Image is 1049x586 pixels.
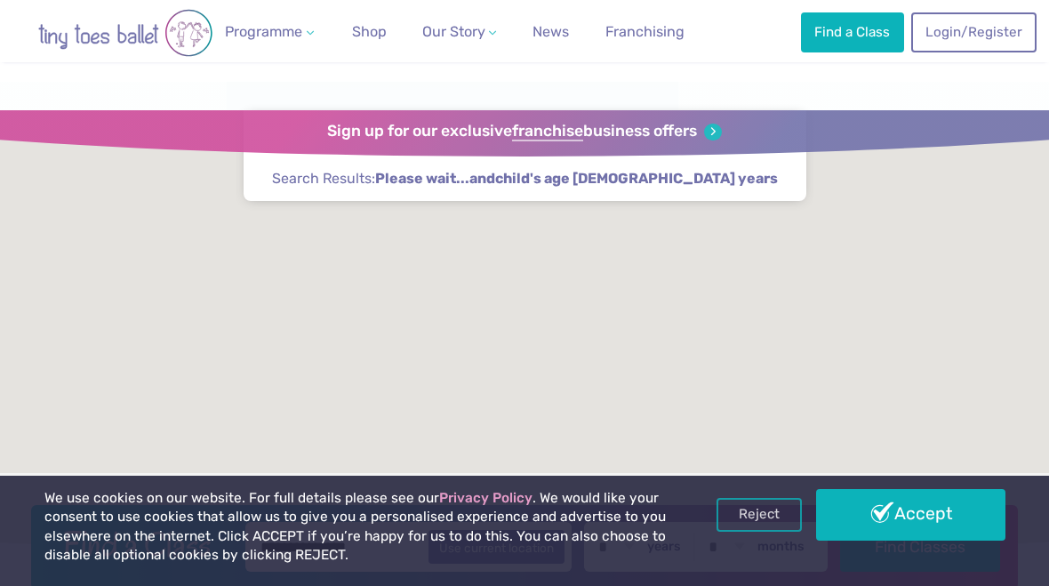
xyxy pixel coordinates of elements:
a: Programme [218,14,321,50]
a: Privacy Policy [439,490,533,506]
span: Please wait... [375,169,469,189]
a: Accept [816,489,1005,541]
span: Our Story [422,23,485,40]
a: Find a Class [801,12,904,52]
strong: franchise [512,122,583,141]
span: Franchising [605,23,685,40]
span: child's age [DEMOGRAPHIC_DATA] years [495,169,778,189]
a: Our Story [415,14,504,50]
span: News [533,23,569,40]
a: Reject [717,498,802,532]
a: Login/Register [911,12,1036,52]
a: Sign up for our exclusivefranchisebusiness offers [327,122,721,141]
span: Shop [352,23,387,40]
a: Franchising [598,14,692,50]
span: Programme [225,23,302,40]
strong: and [375,170,778,187]
img: tiny toes ballet [19,9,232,57]
a: Shop [344,14,393,50]
p: We use cookies on our website. For full details please see our . We would like your consent to us... [44,489,669,566]
a: News [525,14,576,50]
